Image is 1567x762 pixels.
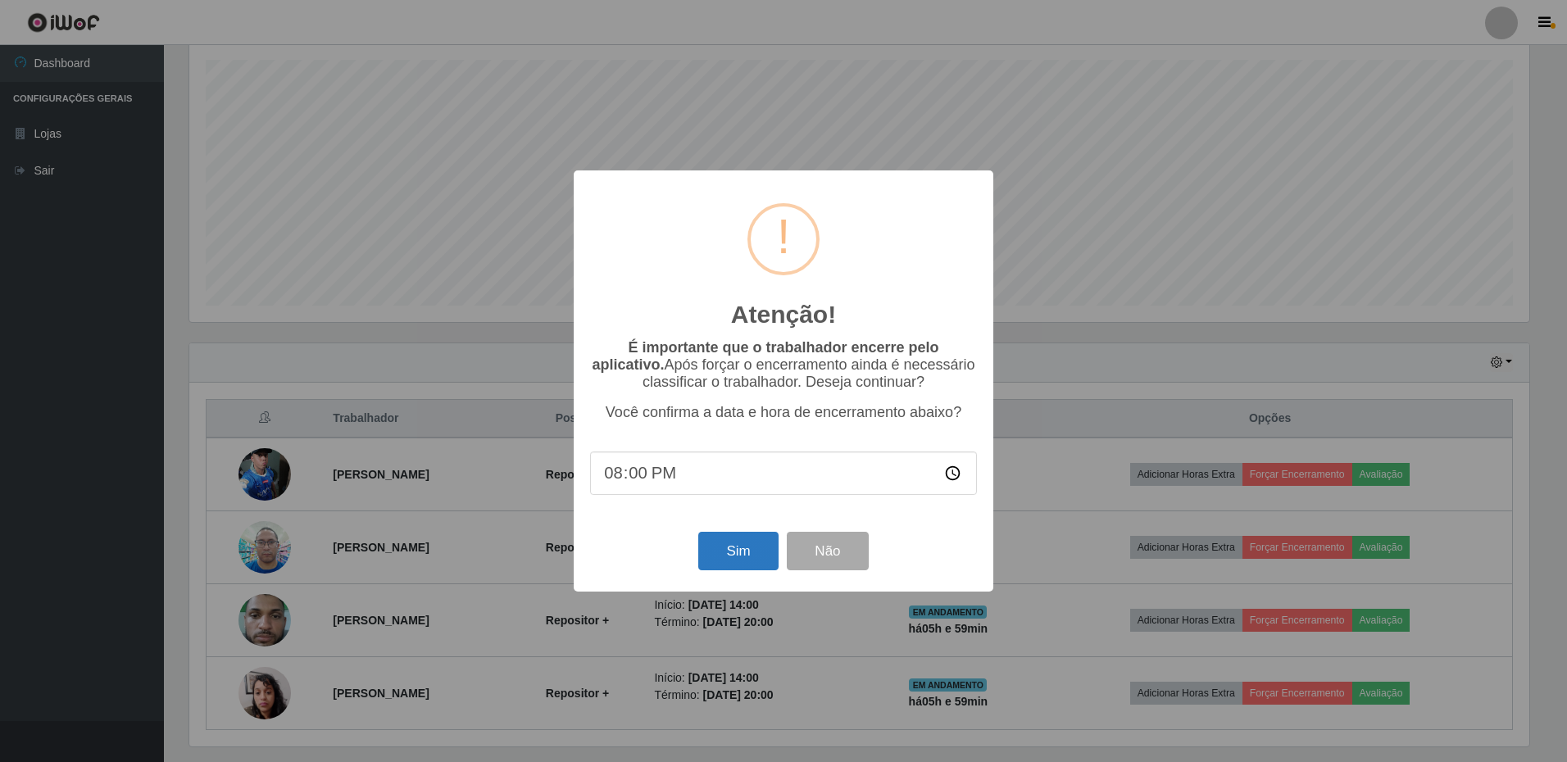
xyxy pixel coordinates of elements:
button: Sim [698,532,778,570]
h2: Atenção! [731,300,836,329]
button: Não [787,532,868,570]
p: Você confirma a data e hora de encerramento abaixo? [590,404,977,421]
p: Após forçar o encerramento ainda é necessário classificar o trabalhador. Deseja continuar? [590,339,977,391]
b: É importante que o trabalhador encerre pelo aplicativo. [592,339,938,373]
